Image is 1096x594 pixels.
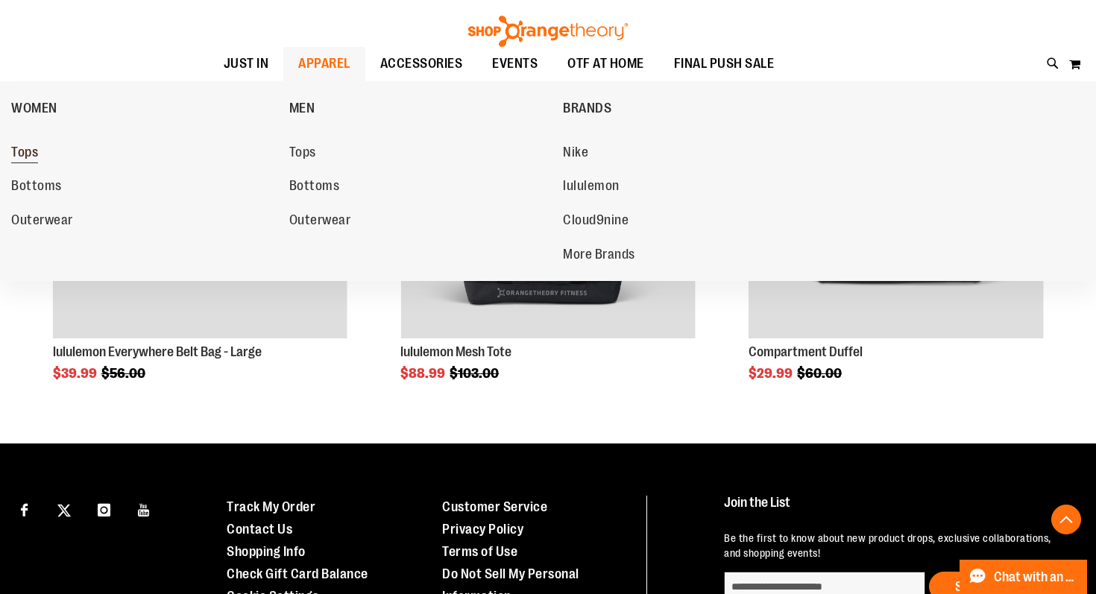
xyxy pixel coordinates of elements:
[563,145,588,163] span: Nike
[53,344,262,359] a: lululemon Everywhere Belt Bag - Large
[442,544,517,559] a: Terms of Use
[567,47,644,80] span: OTF AT HOME
[674,47,775,80] span: FINAL PUSH SALE
[492,47,538,80] span: EVENTS
[227,544,306,559] a: Shopping Info
[289,145,316,163] span: Tops
[11,101,57,119] span: WOMEN
[91,496,117,522] a: Visit our Instagram page
[380,47,463,80] span: ACCESSORIES
[101,366,148,381] span: $56.00
[442,522,523,537] a: Privacy Policy
[227,499,315,514] a: Track My Order
[298,47,350,80] span: APPAREL
[57,504,71,517] img: Twitter
[563,247,635,265] span: More Brands
[11,145,38,163] span: Tops
[53,366,99,381] span: $39.99
[442,499,547,514] a: Customer Service
[749,366,795,381] span: $29.99
[797,366,844,381] span: $60.00
[11,212,73,231] span: Outerwear
[289,101,315,119] span: MEN
[724,531,1067,560] p: Be the first to know about new product drops, exclusive collaborations, and shopping events!
[11,178,62,197] span: Bottoms
[227,566,368,581] a: Check Gift Card Balance
[563,178,620,197] span: lululemon
[1051,505,1081,534] button: Back To Top
[955,579,996,594] span: Sign Up
[400,344,511,359] a: lululemon Mesh Tote
[749,344,863,359] a: Compartment Duffel
[563,212,629,231] span: Cloud9nine
[289,212,351,231] span: Outerwear
[11,496,37,522] a: Visit our Facebook page
[724,496,1067,523] h4: Join the List
[51,496,78,522] a: Visit our X page
[227,522,292,537] a: Contact Us
[994,570,1078,584] span: Chat with an Expert
[224,47,269,80] span: JUST IN
[960,560,1088,594] button: Chat with an Expert
[563,101,611,119] span: BRANDS
[131,496,157,522] a: Visit our Youtube page
[400,366,447,381] span: $88.99
[466,16,630,47] img: Shop Orangetheory
[450,366,501,381] span: $103.00
[289,178,340,197] span: Bottoms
